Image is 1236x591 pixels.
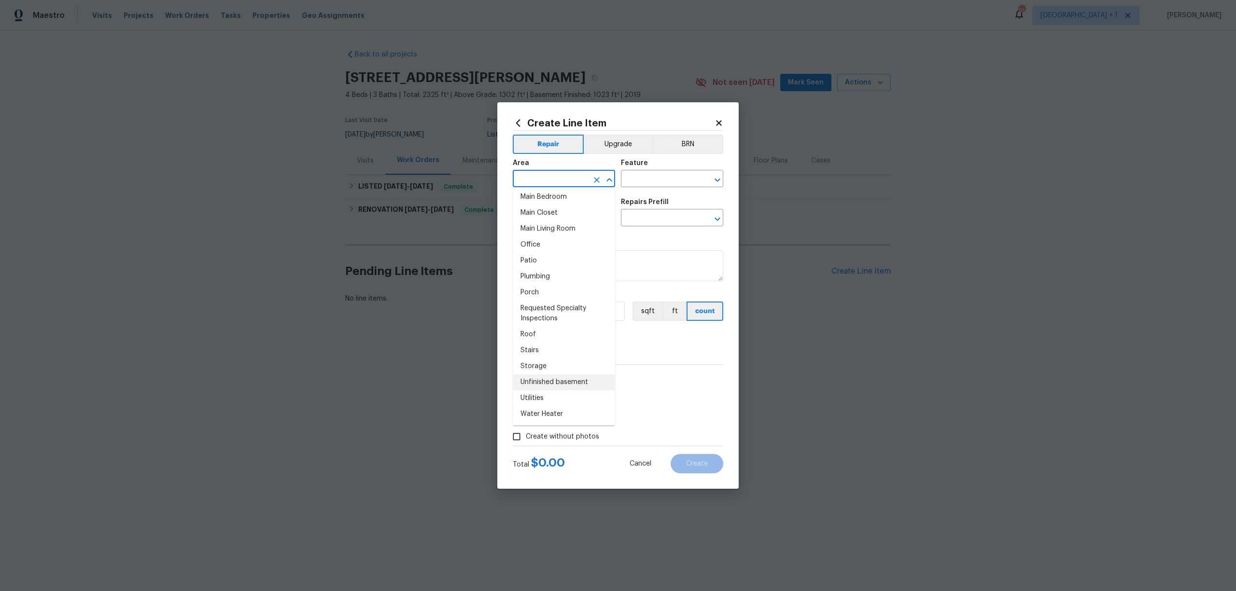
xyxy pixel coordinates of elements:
span: Cancel [630,460,651,467]
button: count [687,302,723,321]
button: Upgrade [584,135,653,154]
span: $ 0.00 [531,457,565,468]
li: Plumbing [513,269,615,285]
li: Main Living Room [513,221,615,237]
div: Total [513,458,565,469]
button: Open [711,212,724,226]
button: Close [603,173,616,187]
h5: Area [513,160,529,166]
span: Create [686,460,708,467]
span: Create without photos [526,432,599,442]
li: Roof [513,327,615,343]
button: ft [662,302,687,321]
h5: Feature [621,160,648,166]
li: Water Heater [513,406,615,422]
h2: Create Line Item [513,118,715,128]
li: Requested Specialty Inspections [513,301,615,327]
button: Open [711,173,724,187]
button: Clear [590,173,604,187]
li: Main Bedroom [513,189,615,205]
li: Office [513,237,615,253]
li: Utilities [513,390,615,406]
button: BRN [652,135,723,154]
button: Create [671,454,723,473]
li: Main Closet [513,205,615,221]
h5: Repairs Prefill [621,199,669,206]
li: Unfinished basement [513,374,615,390]
li: Patio [513,253,615,269]
button: Repair [513,135,584,154]
li: Porch [513,285,615,301]
button: sqft [632,302,662,321]
li: Storage [513,358,615,374]
button: Cancel [614,454,667,473]
li: Stairs [513,343,615,358]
